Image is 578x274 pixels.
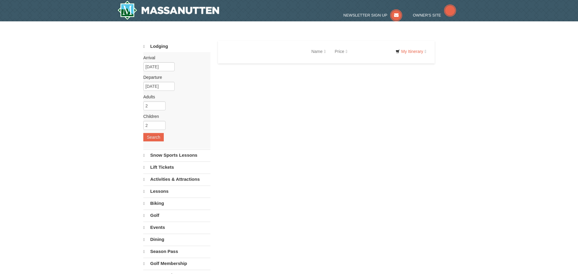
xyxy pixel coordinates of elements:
a: Season Pass [143,246,210,257]
a: Golf Membership [143,258,210,269]
label: Departure [143,74,206,80]
img: Massanutten Resort Logo [117,1,219,20]
a: My Itinerary [392,47,430,56]
a: Dining [143,234,210,245]
a: Activities & Attractions [143,174,210,185]
a: Lessons [143,186,210,197]
a: Lift Tickets [143,162,210,173]
label: Arrival [143,55,206,61]
a: Biking [143,198,210,209]
span: Owner's Site [413,13,441,17]
label: Children [143,113,206,119]
a: Newsletter Sign Up [343,13,402,17]
a: Massanutten Resort [117,1,219,20]
button: Search [143,133,164,141]
a: Snow Sports Lessons [143,149,210,161]
a: Price [330,45,352,57]
span: Newsletter Sign Up [343,13,387,17]
a: Name [307,45,330,57]
a: Events [143,222,210,233]
label: Adults [143,94,206,100]
a: Owner's Site [413,13,456,17]
a: Golf [143,210,210,221]
a: Lodging [143,41,210,52]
